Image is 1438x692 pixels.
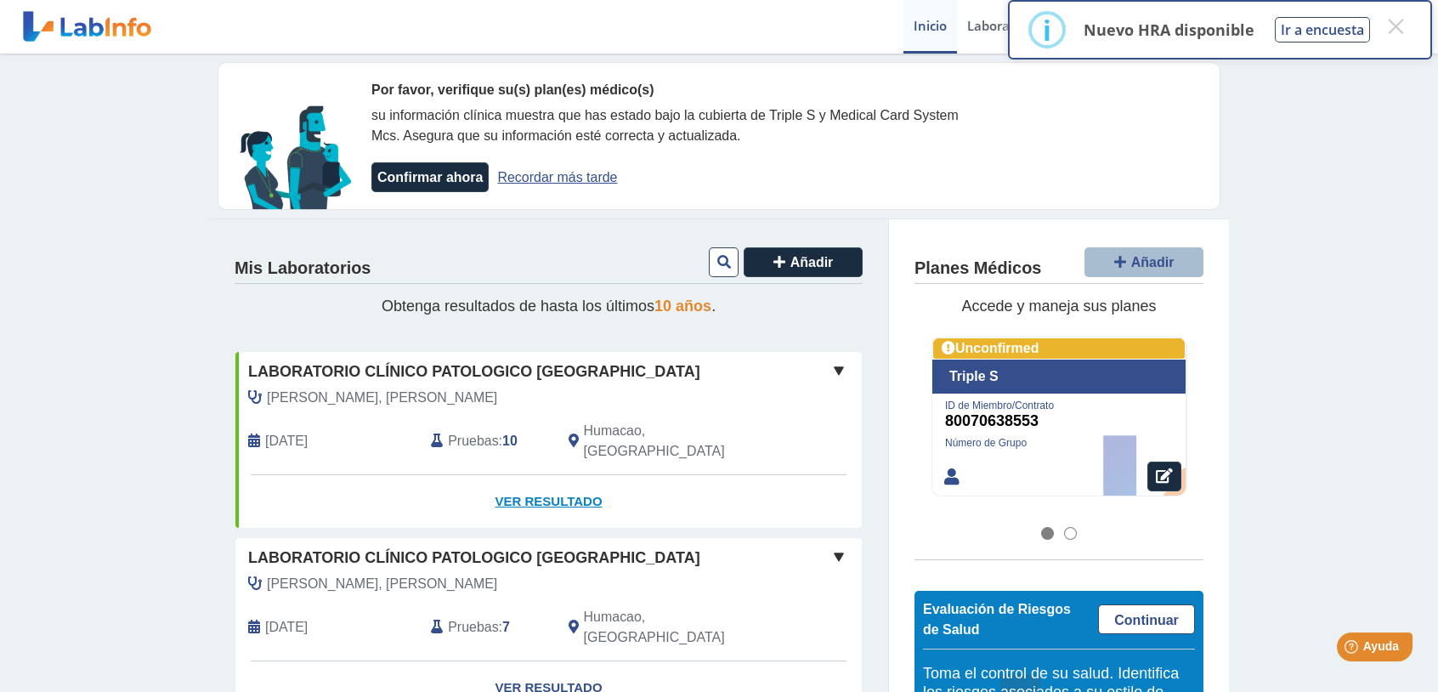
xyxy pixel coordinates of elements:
a: Recordar más tarde [497,170,617,184]
b: 7 [502,620,510,634]
div: : [418,607,555,648]
span: Calderon Ortiz, Ricardo [267,388,497,408]
span: Obtenga resultados de hasta los últimos . [382,298,716,315]
div: i [1043,14,1051,45]
span: Añadir [1131,255,1175,269]
a: Ver Resultado [235,475,862,529]
span: Laboratorio Clínico Patologico [GEOGRAPHIC_DATA] [248,360,700,383]
span: Calderon Ortiz, Ricardo [267,574,497,594]
span: Humacao, PR [584,421,772,462]
span: Pruebas [448,617,498,638]
span: Accede y maneja sus planes [961,298,1156,315]
button: Close this dialog [1380,11,1411,42]
span: Evaluación de Riesgos de Salud [923,602,1071,637]
span: su información clínica muestra que has estado bajo la cubierta de Triple S y Medical Card System ... [371,108,959,143]
span: 2025-10-03 [265,431,308,451]
button: Confirmar ahora [371,162,489,192]
p: Nuevo HRA disponible [1084,20,1254,40]
div: Por favor, verifique su(s) plan(es) médico(s) [371,80,975,100]
span: Humacao, PR [584,607,772,648]
div: : [418,421,555,462]
a: Continuar [1098,604,1195,634]
span: Añadir [790,255,834,269]
iframe: Help widget launcher [1287,626,1419,673]
button: Ir a encuesta [1275,17,1370,43]
span: Laboratorio Clínico Patologico [GEOGRAPHIC_DATA] [248,547,700,570]
h4: Mis Laboratorios [235,258,371,279]
span: 10 años [654,298,711,315]
span: 2025-09-16 [265,617,308,638]
span: Pruebas [448,431,498,451]
h4: Planes Médicos [914,258,1041,279]
button: Añadir [1084,247,1203,277]
b: 10 [502,434,518,448]
span: Continuar [1114,613,1179,627]
button: Añadir [744,247,863,277]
